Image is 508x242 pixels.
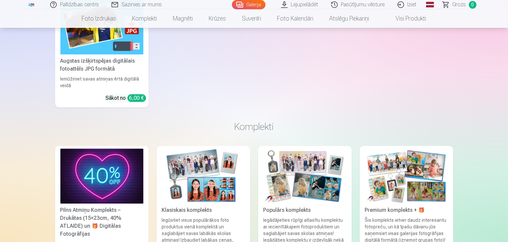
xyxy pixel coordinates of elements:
[365,149,448,204] img: Premium komplekts + 🎁
[322,9,377,28] a: Atslēgu piekariņi
[234,9,269,28] a: Suvenīri
[106,94,146,102] div: Sākot no
[60,121,448,133] h3: Komplekti
[58,76,146,89] div: Iemūžiniet savas atmiņas ērtā digitālā veidā
[261,206,349,214] div: Populārs komplekts
[201,9,234,28] a: Krūzes
[159,206,248,214] div: Klasiskais komplekts
[124,9,165,28] a: Komplekti
[58,57,146,73] div: Augstas izšķirtspējas digitālais fotoattēls JPG formātā
[453,1,466,9] span: Grozs
[362,206,451,214] div: Premium komplekts + 🎁
[165,9,201,28] a: Magnēti
[127,94,146,102] div: 6,00 €
[28,3,35,7] img: /fa4
[162,149,245,204] img: Klasiskais komplekts
[269,9,322,28] a: Foto kalendāri
[377,9,434,28] a: Visi produkti
[74,9,124,28] a: Foto izdrukas
[58,206,146,238] div: Pilns Atmiņu Komplekts – Drukātas (15×23cm, 40% ATLAIDE) un 🎁 Digitālas Fotogrāfijas
[60,149,143,204] img: Pilns Atmiņu Komplekts – Drukātas (15×23cm, 40% ATLAIDE) un 🎁 Digitālas Fotogrāfijas
[469,1,476,9] span: 0
[263,149,346,204] img: Populārs komplekts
